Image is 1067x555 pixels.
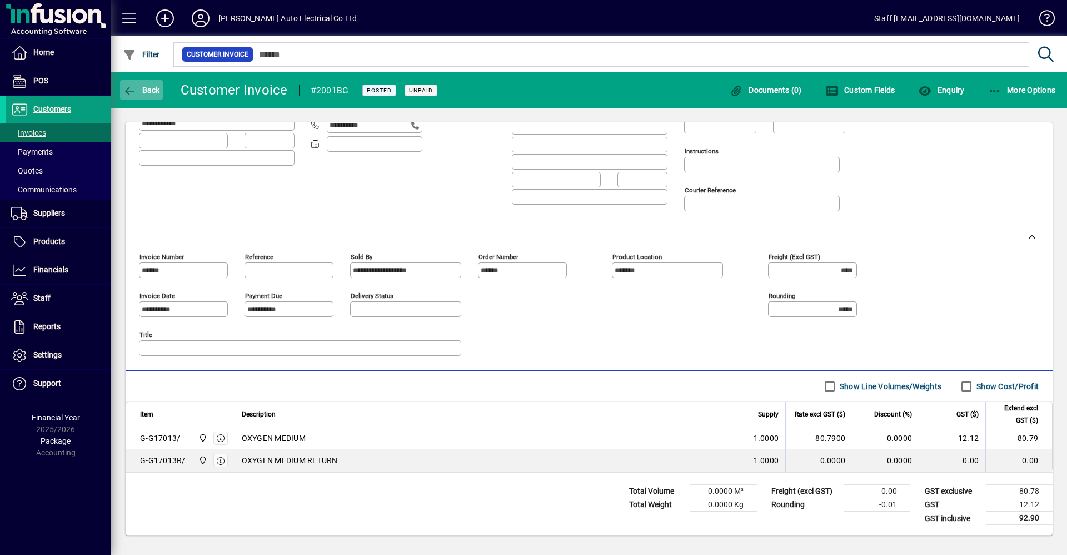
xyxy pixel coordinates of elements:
[33,379,61,388] span: Support
[690,498,757,512] td: 0.0000 Kg
[33,322,61,331] span: Reports
[919,498,986,512] td: GST
[33,294,51,303] span: Staff
[351,292,393,300] mat-label: Delivery status
[986,498,1053,512] td: 12.12
[140,455,186,466] div: G-G17013R/
[918,86,964,95] span: Enquiry
[120,44,163,65] button: Filter
[837,381,941,392] label: Show Line Volumes/Weights
[825,86,895,95] span: Custom Fields
[41,437,71,445] span: Package
[985,427,1052,449] td: 80.79
[985,449,1052,472] td: 0.00
[6,39,111,67] a: Home
[33,76,48,85] span: POS
[769,292,795,300] mat-label: Rounding
[6,180,111,199] a: Communications
[874,9,1020,27] div: Staff [EMAIL_ADDRESS][DOMAIN_NAME]
[754,433,779,444] span: 1.0000
[795,408,845,420] span: Rate excl GST ($)
[245,292,282,300] mat-label: Payment due
[919,485,986,498] td: GST exclusive
[769,253,820,261] mat-label: Freight (excl GST)
[409,87,433,94] span: Unpaid
[111,80,172,100] app-page-header-button: Back
[187,49,248,60] span: Customer Invoice
[919,512,986,526] td: GST inclusive
[147,8,183,28] button: Add
[822,80,898,100] button: Custom Fields
[685,147,719,155] mat-label: Instructions
[766,485,844,498] td: Freight (excl GST)
[123,86,160,95] span: Back
[140,408,153,420] span: Item
[33,237,65,246] span: Products
[974,381,1039,392] label: Show Cost/Profit
[766,498,844,512] td: Rounding
[196,432,208,444] span: Central
[988,86,1056,95] span: More Options
[196,454,208,467] span: Central
[852,427,919,449] td: 0.0000
[919,449,985,472] td: 0.00
[844,498,910,512] td: -0.01
[33,350,62,359] span: Settings
[33,209,65,217] span: Suppliers
[123,50,160,59] span: Filter
[993,402,1038,427] span: Extend excl GST ($)
[245,253,273,261] mat-label: Reference
[6,370,111,398] a: Support
[11,185,77,194] span: Communications
[140,433,180,444] div: G-G17013/
[915,80,967,100] button: Enquiry
[690,485,757,498] td: 0.0000 M³
[6,341,111,369] a: Settings
[139,292,175,300] mat-label: Invoice date
[6,161,111,180] a: Quotes
[986,485,1053,498] td: 80.78
[351,253,372,261] mat-label: Sold by
[727,80,805,100] button: Documents (0)
[685,186,736,194] mat-label: Courier Reference
[311,82,349,100] div: #2001BG
[986,512,1053,526] td: 92.90
[11,166,43,175] span: Quotes
[754,455,779,466] span: 1.0000
[181,81,288,99] div: Customer Invoice
[6,200,111,227] a: Suppliers
[758,408,779,420] span: Supply
[844,485,910,498] td: 0.00
[6,313,111,341] a: Reports
[32,413,80,422] span: Financial Year
[852,449,919,472] td: 0.0000
[6,228,111,256] a: Products
[624,498,690,512] td: Total Weight
[624,485,690,498] td: Total Volume
[242,433,306,444] span: OXYGEN MEDIUM
[956,408,979,420] span: GST ($)
[6,123,111,142] a: Invoices
[11,128,46,137] span: Invoices
[183,8,218,28] button: Profile
[120,80,163,100] button: Back
[792,433,845,444] div: 80.7900
[792,455,845,466] div: 0.0000
[33,48,54,57] span: Home
[367,87,392,94] span: Posted
[6,256,111,284] a: Financials
[985,80,1059,100] button: More Options
[218,9,357,27] div: [PERSON_NAME] Auto Electrical Co Ltd
[11,147,53,156] span: Payments
[242,455,338,466] span: OXYGEN MEDIUM RETURN
[478,253,518,261] mat-label: Order number
[33,265,68,274] span: Financials
[874,408,912,420] span: Discount (%)
[6,67,111,95] a: POS
[33,105,71,113] span: Customers
[730,86,802,95] span: Documents (0)
[612,253,662,261] mat-label: Product location
[242,408,276,420] span: Description
[6,142,111,161] a: Payments
[6,285,111,313] a: Staff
